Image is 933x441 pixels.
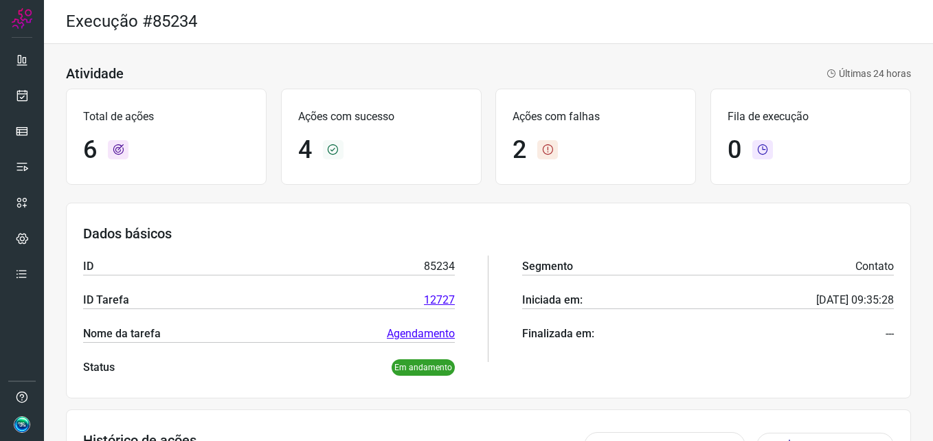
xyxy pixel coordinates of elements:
img: d1faacb7788636816442e007acca7356.jpg [14,416,30,433]
h3: Atividade [66,65,124,82]
h1: 2 [513,135,526,165]
p: Ações com sucesso [298,109,464,125]
h3: Dados básicos [83,225,894,242]
h1: 6 [83,135,97,165]
p: ID [83,258,93,275]
p: Nome da tarefa [83,326,161,342]
p: Em andamento [392,359,455,376]
p: Ações com falhas [513,109,679,125]
p: Últimas 24 horas [827,67,911,81]
p: Contato [855,258,894,275]
img: Logo [12,8,32,29]
p: Segmento [522,258,573,275]
a: Agendamento [387,326,455,342]
h2: Execução #85234 [66,12,197,32]
p: Total de ações [83,109,249,125]
p: --- [886,326,894,342]
p: Fila de execução [728,109,894,125]
p: Iniciada em: [522,292,583,308]
h1: 4 [298,135,312,165]
p: Finalizada em: [522,326,594,342]
p: [DATE] 09:35:28 [816,292,894,308]
p: Status [83,359,115,376]
a: 12727 [424,292,455,308]
p: ID Tarefa [83,292,129,308]
p: 85234 [424,258,455,275]
h1: 0 [728,135,741,165]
